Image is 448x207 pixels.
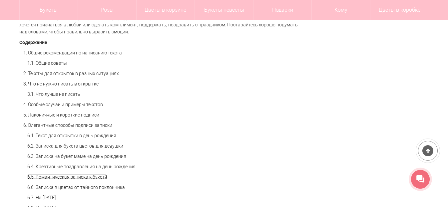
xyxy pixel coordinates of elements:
[27,91,80,97] a: 3.1. Что лучше не писать
[27,164,136,169] a: 6.4. Креативные поздравления на день рождения
[27,174,107,180] a: 6.5. Романтическая записка к букету
[23,71,119,76] a: 2. Тексты для открыток в разных ситуациях
[23,102,103,107] a: 4. Особые случаи и примеры текстов
[23,81,99,86] a: 3. Что не нужно писать в открытке
[23,123,112,128] a: 6. Элегантные способы подписи записки
[27,60,67,66] a: 1.1. Общие советы
[23,112,99,118] a: 5. Лаконичные и короткие подписи
[27,195,56,200] a: 6.7. На [DATE]
[27,143,123,149] a: 6.2. Записка для букета цветов для девушки
[27,133,116,138] a: 6.1. Текст для открытки в день рождения
[19,39,47,45] b: Содержание
[27,185,125,190] a: 6.6. Записка в цветах от тайного поклонника
[27,154,126,159] a: 6.3. Записка на букет маме на день рождения
[23,50,122,55] a: 1. Общие рекомендации по написанию текста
